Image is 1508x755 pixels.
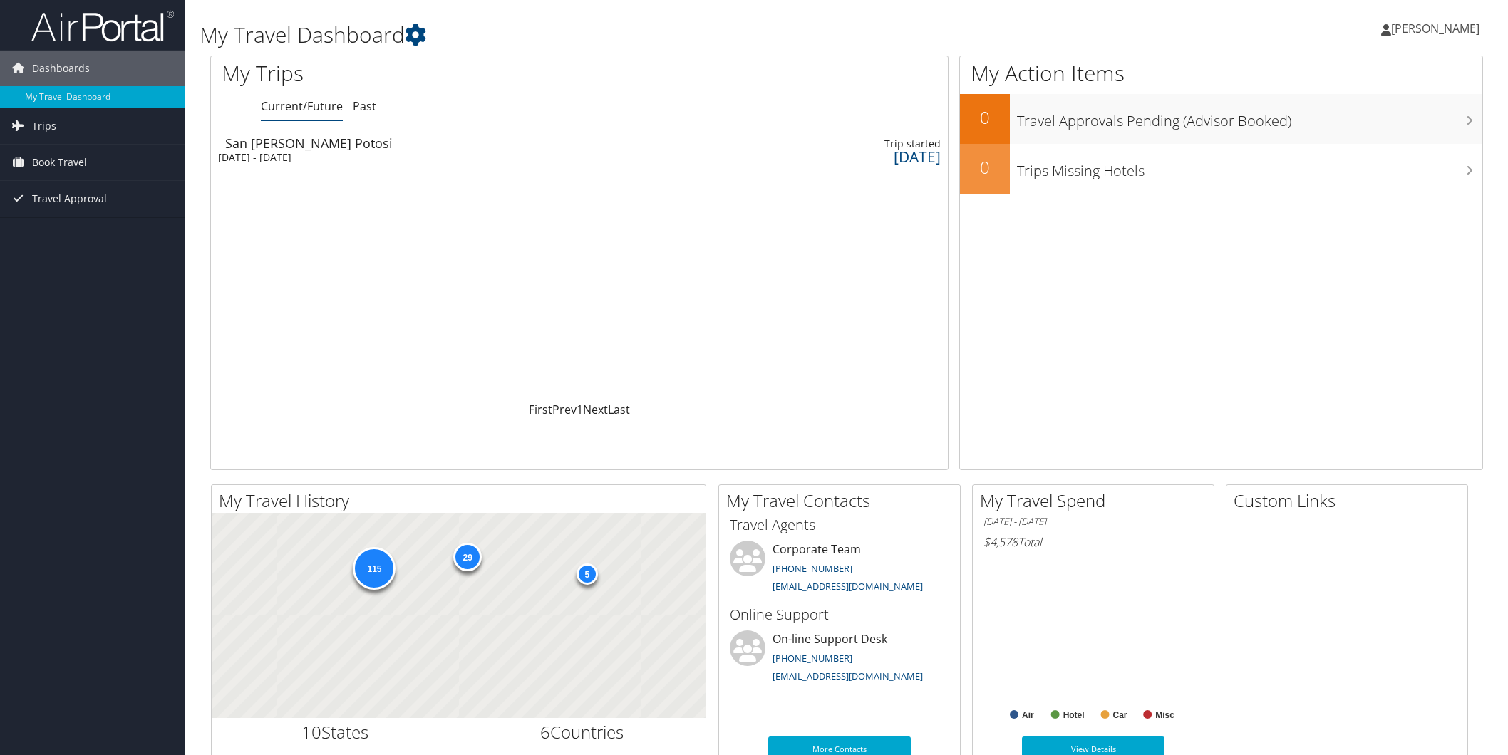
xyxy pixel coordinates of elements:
[583,402,608,417] a: Next
[552,402,577,417] a: Prev
[734,150,941,163] div: [DATE]
[983,534,1018,550] span: $4,578
[577,402,583,417] a: 1
[540,720,550,744] span: 6
[529,402,552,417] a: First
[960,155,1010,179] h2: 0
[453,542,482,571] div: 29
[32,108,56,144] span: Trips
[773,652,852,665] a: [PHONE_NUMBER]
[353,98,376,114] a: Past
[32,145,87,180] span: Book Travel
[960,144,1482,194] a: 0Trips Missing Hotels
[1155,710,1174,720] text: Misc
[773,670,923,682] a: [EMAIL_ADDRESS][DOMAIN_NAME]
[1063,710,1085,720] text: Hotel
[983,515,1203,528] h6: [DATE] - [DATE]
[1234,489,1467,513] h2: Custom Links
[353,546,396,589] div: 115
[1017,104,1482,131] h3: Travel Approvals Pending (Advisor Booked)
[218,151,634,164] div: [DATE] - [DATE]
[723,541,956,599] li: Corporate Team
[219,489,706,513] h2: My Travel History
[576,563,597,585] div: 5
[32,51,90,86] span: Dashboards
[726,489,960,513] h2: My Travel Contacts
[730,515,949,535] h3: Travel Agents
[734,137,941,150] div: Trip started
[1381,7,1494,50] a: [PERSON_NAME]
[222,720,448,744] h2: States
[730,605,949,625] h3: Online Support
[1017,154,1482,181] h3: Trips Missing Hotels
[200,20,1063,50] h1: My Travel Dashboard
[980,489,1214,513] h2: My Travel Spend
[225,137,641,150] div: San [PERSON_NAME] Potosi
[1022,710,1034,720] text: Air
[222,58,630,88] h1: My Trips
[773,580,923,593] a: [EMAIL_ADDRESS][DOMAIN_NAME]
[470,720,696,744] h2: Countries
[32,181,107,217] span: Travel Approval
[301,720,321,744] span: 10
[608,402,630,417] a: Last
[1391,21,1479,36] span: [PERSON_NAME]
[960,94,1482,144] a: 0Travel Approvals Pending (Advisor Booked)
[960,105,1010,130] h2: 0
[723,630,956,689] li: On-line Support Desk
[1113,710,1127,720] text: Car
[773,562,852,575] a: [PHONE_NUMBER]
[31,9,174,43] img: airportal-logo.png
[960,58,1482,88] h1: My Action Items
[983,534,1203,550] h6: Total
[261,98,343,114] a: Current/Future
